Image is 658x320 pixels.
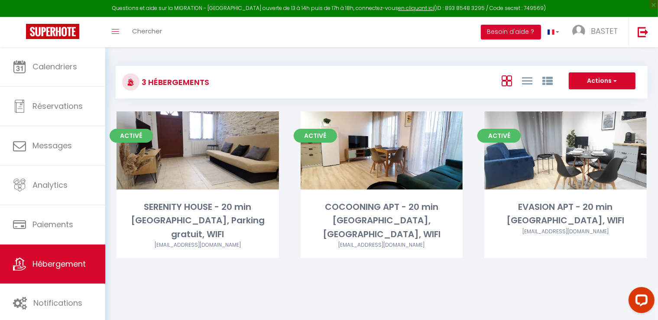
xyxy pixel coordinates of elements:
[356,142,408,159] a: Editer
[484,228,647,236] div: Airbnb
[301,200,463,241] div: COCOONING APT - 20 min [GEOGRAPHIC_DATA], [GEOGRAPHIC_DATA], WIFI
[126,17,169,47] a: Chercher
[542,73,553,88] a: Vue par Groupe
[172,142,224,159] a: Editer
[398,4,434,12] a: en cliquant ici
[32,61,77,72] span: Calendriers
[484,200,647,228] div: EVASION APT - 20 min [GEOGRAPHIC_DATA], WIFI
[32,101,83,111] span: Réservations
[32,140,72,151] span: Messages
[301,241,463,249] div: Airbnb
[294,129,337,143] span: Activé
[481,25,541,39] button: Besoin d'aide ?
[569,72,635,90] button: Actions
[139,72,209,92] h3: 3 Hébergements
[638,26,648,37] img: logout
[540,142,592,159] a: Editer
[572,25,585,38] img: ...
[110,129,153,143] span: Activé
[522,73,532,88] a: Vue en Liste
[591,26,618,36] span: BASTET
[117,241,279,249] div: Airbnb
[117,200,279,241] div: SERENITY HOUSE - 20 min [GEOGRAPHIC_DATA], Parking gratuit, WIFI
[26,24,79,39] img: Super Booking
[132,26,162,36] span: Chercher
[32,219,73,230] span: Paiements
[32,180,68,190] span: Analytics
[502,73,512,88] a: Vue en Box
[33,297,82,308] span: Notifications
[477,129,521,143] span: Activé
[622,284,658,320] iframe: LiveChat chat widget
[566,17,629,47] a: ... BASTET
[32,258,86,269] span: Hébergement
